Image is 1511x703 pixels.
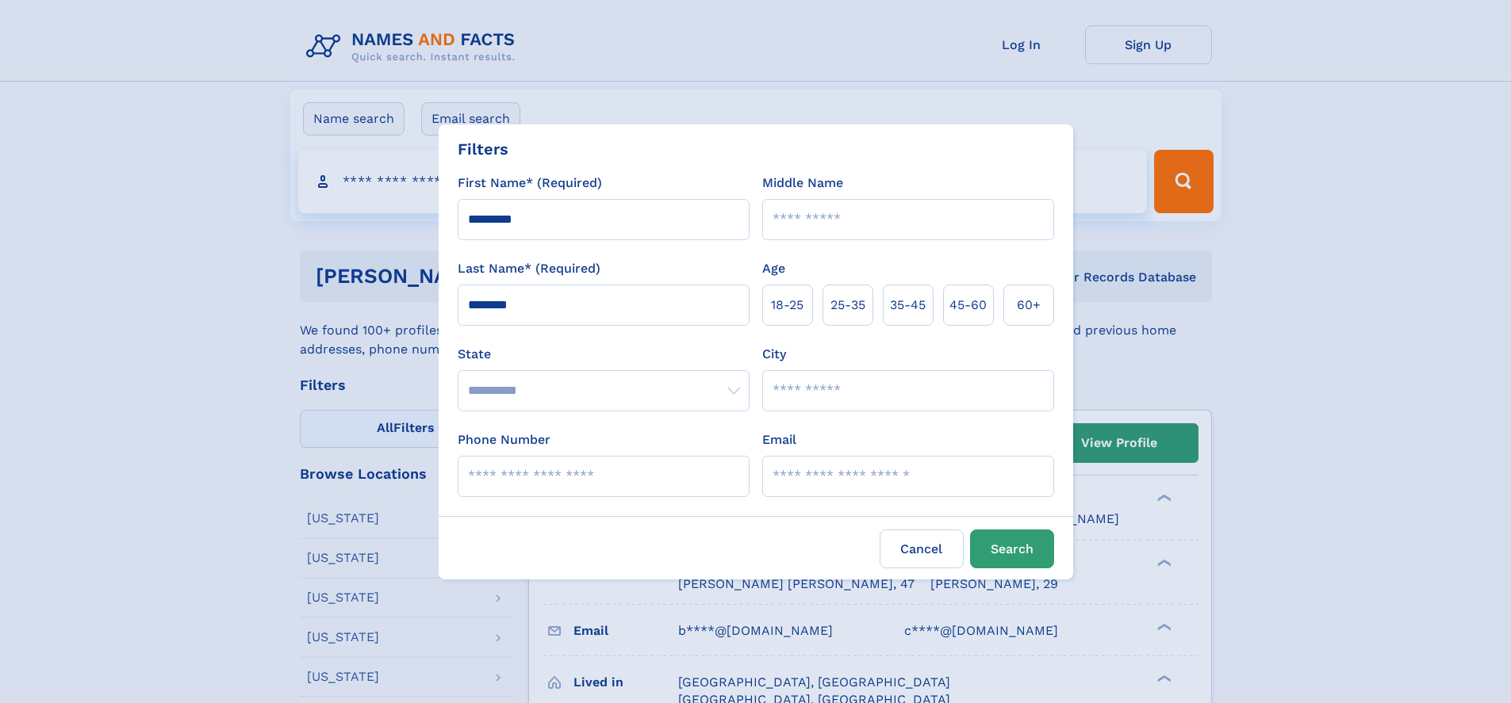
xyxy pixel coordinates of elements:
label: Middle Name [762,174,843,193]
label: Age [762,259,785,278]
span: 35‑45 [890,296,926,315]
label: Cancel [880,529,964,568]
span: 45‑60 [949,296,987,315]
div: Filters [458,137,508,161]
label: City [762,345,786,364]
span: 18‑25 [771,296,803,315]
label: Email [762,430,796,449]
span: 25‑35 [830,296,865,315]
button: Search [970,529,1054,568]
label: Last Name* (Required) [458,259,600,278]
label: State [458,345,750,364]
label: First Name* (Required) [458,174,602,193]
label: Phone Number [458,430,550,449]
span: 60+ [1017,296,1041,315]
